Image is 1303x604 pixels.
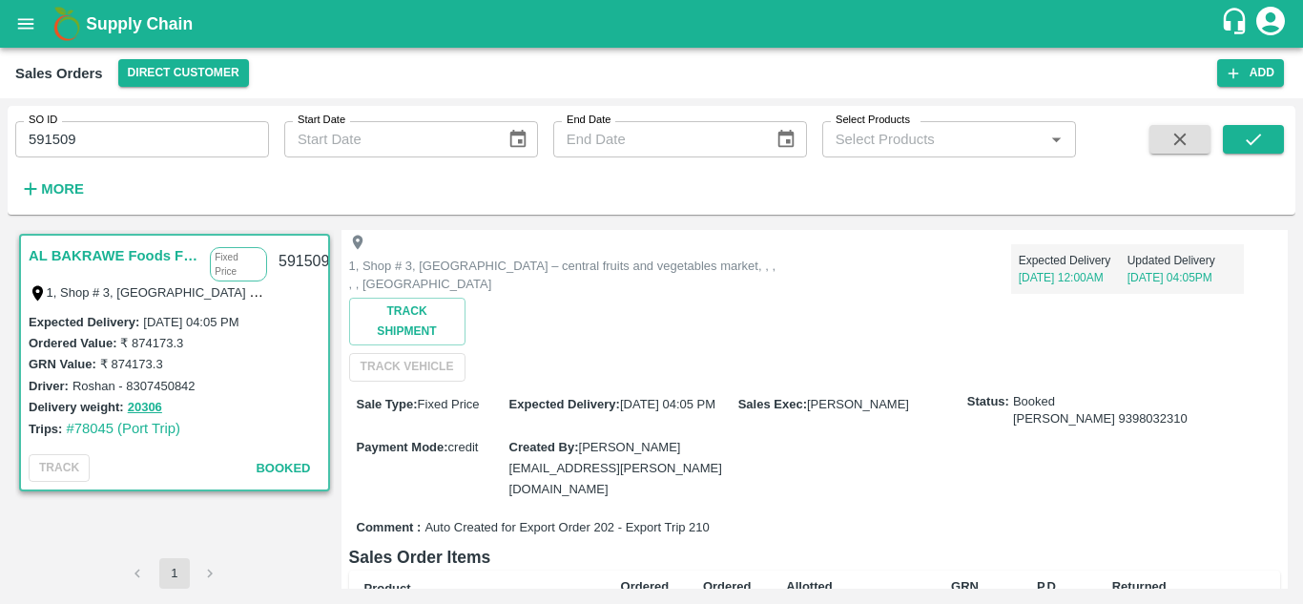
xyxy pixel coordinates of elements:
p: Fixed Price [210,247,267,281]
span: Fixed Price [418,397,480,411]
input: Select Products [828,127,1039,152]
label: Expected Delivery : [509,397,620,411]
label: Payment Mode : [357,440,448,454]
label: Expected Delivery : [29,315,139,329]
label: Delivery weight: [29,400,124,414]
span: [PERSON_NAME] [807,397,909,411]
button: 20306 [128,397,162,419]
label: Sales Exec : [738,397,807,411]
p: Expected Delivery [1019,252,1127,269]
span: [PERSON_NAME][EMAIL_ADDRESS][PERSON_NAME][DOMAIN_NAME] [509,440,722,497]
b: Product [364,581,411,595]
input: End Date [553,121,761,157]
label: End Date [567,113,610,128]
label: Status: [967,393,1009,411]
input: Start Date [284,121,492,157]
span: Auto Created for Export Order 202 - Export Trip 210 [424,519,709,537]
label: ₹ 874173.3 [100,357,163,371]
div: customer-support [1220,7,1253,41]
button: page 1 [159,558,190,589]
nav: pagination navigation [120,558,229,589]
p: Updated Delivery [1127,252,1236,269]
button: Track Shipment [349,298,465,345]
label: Created By : [509,440,579,454]
a: Supply Chain [86,10,1220,37]
label: Ordered Value: [29,336,116,350]
img: logo [48,5,86,43]
label: Sale Type : [357,397,418,411]
button: More [15,173,89,205]
label: Start Date [298,113,345,128]
button: Open [1044,127,1068,152]
a: AL BAKRAWE Foods FZE [29,243,200,268]
label: GRN Value: [29,357,96,371]
h6: Sales Order Items [349,544,1281,571]
p: [DATE] 04:05PM [1127,269,1236,286]
div: account of current user [1253,4,1288,44]
div: [PERSON_NAME] 9398032310 [1013,410,1188,428]
button: open drawer [4,2,48,46]
label: Comment : [357,519,422,537]
label: 1, Shop # 3, [GEOGRAPHIC_DATA] – central fruits and vegetables market, , , , , [GEOGRAPHIC_DATA] [47,284,620,300]
span: [DATE] 04:05 PM [620,397,715,411]
button: Choose date [500,121,536,157]
input: Enter SO ID [15,121,269,157]
button: Choose date [768,121,804,157]
div: Sales Orders [15,61,103,86]
a: #78045 (Port Trip) [66,421,180,436]
label: [DATE] 04:05 PM [143,315,238,329]
label: Driver: [29,379,69,393]
label: ₹ 874173.3 [120,336,183,350]
span: Booked [256,461,310,475]
label: Trips: [29,422,62,436]
span: Booked [1013,393,1188,428]
p: 1, Shop # 3, [GEOGRAPHIC_DATA] – central fruits and vegetables market, , , , , [GEOGRAPHIC_DATA] [349,258,778,293]
label: Roshan - 8307450842 [72,379,196,393]
p: [DATE] 12:00AM [1019,269,1127,286]
span: credit [448,440,479,454]
label: SO ID [29,113,57,128]
div: 591509 [267,240,341,284]
button: Add [1217,59,1284,87]
label: Select Products [836,113,910,128]
strong: More [41,181,84,197]
b: Supply Chain [86,14,193,33]
button: Select DC [118,59,249,87]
